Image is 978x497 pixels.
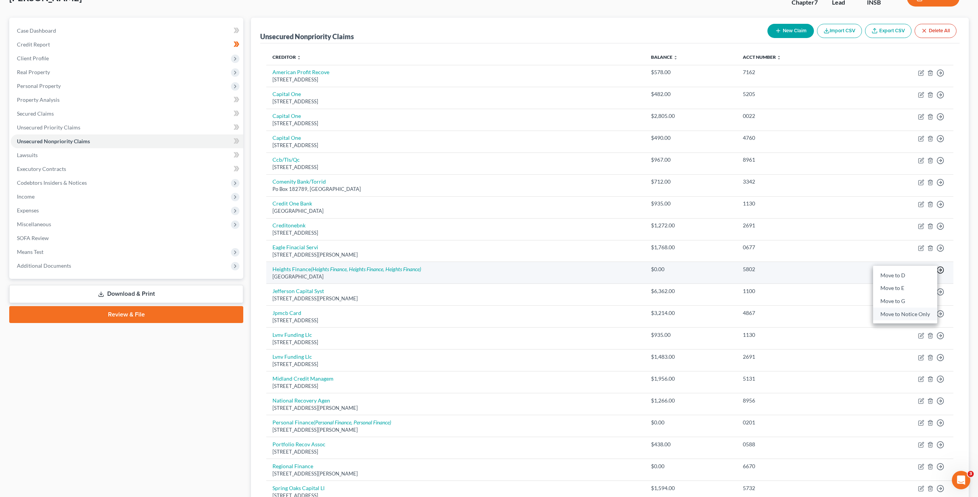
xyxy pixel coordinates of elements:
a: Credit One Bank [272,200,312,207]
div: $1,483.00 [651,353,731,361]
a: Capital One [272,91,301,97]
div: [STREET_ADDRESS][PERSON_NAME] [272,426,638,434]
a: Acct Number unfold_more [743,54,781,60]
span: 3 [968,471,974,477]
a: Export CSV [865,24,912,38]
button: Import CSV [817,24,862,38]
span: Case Dashboard [17,27,56,34]
a: Move to Notice Only [873,308,937,321]
div: [STREET_ADDRESS][PERSON_NAME] [272,404,638,412]
div: $935.00 [651,331,731,339]
span: Client Profile [17,55,49,61]
i: unfold_more [673,55,678,60]
div: Po Box 182789, [GEOGRAPHIC_DATA] [272,186,638,193]
button: New Claim [767,24,814,38]
span: Income [17,193,35,200]
div: $438.00 [651,441,731,448]
div: [STREET_ADDRESS][PERSON_NAME] [272,251,638,258]
a: Balance unfold_more [651,54,678,60]
div: $1,266.00 [651,397,731,404]
button: Delete All [915,24,956,38]
div: 8961 [743,156,850,164]
div: [STREET_ADDRESS] [272,229,638,237]
div: $967.00 [651,156,731,164]
div: 5732 [743,484,850,492]
span: Unsecured Nonpriority Claims [17,138,90,144]
div: $482.00 [651,90,731,98]
div: $935.00 [651,200,731,207]
a: Property Analysis [11,93,243,107]
a: Personal Finance(Personal Finance, Personal Finance) [272,419,391,426]
div: [STREET_ADDRESS] [272,361,638,368]
a: Creditor unfold_more [272,54,301,60]
a: Review & File [9,306,243,323]
a: Lawsuits [11,148,243,162]
div: [GEOGRAPHIC_DATA] [272,273,638,280]
div: $490.00 [651,134,731,142]
span: Codebtors Insiders & Notices [17,179,87,186]
a: American Profit Recove [272,69,329,75]
div: [STREET_ADDRESS] [272,98,638,105]
div: $3,214.00 [651,309,731,317]
a: Jpmcb Card [272,310,301,316]
div: 0201 [743,419,850,426]
span: Expenses [17,207,39,214]
div: $1,594.00 [651,484,731,492]
a: Ccb/Tls/Qc [272,156,300,163]
div: 5131 [743,375,850,383]
div: 6670 [743,462,850,470]
a: Secured Claims [11,107,243,121]
a: Portfolio Recov Assoc [272,441,325,447]
span: Real Property [17,69,50,75]
a: Heights Finance(Heights Finance, Heights Finance, Heights Finance) [272,266,421,272]
div: 1130 [743,200,850,207]
a: Comenity Bank/Torrid [272,178,326,185]
iframe: Intercom live chat [952,471,970,489]
a: Capital One [272,113,301,119]
div: 8956 [743,397,850,404]
span: Secured Claims [17,110,54,117]
a: National Recovery Agen [272,397,330,404]
i: unfold_more [777,55,781,60]
div: 0588 [743,441,850,448]
div: 5205 [743,90,850,98]
div: [STREET_ADDRESS] [272,76,638,83]
div: 3342 [743,178,850,186]
div: [STREET_ADDRESS][PERSON_NAME] [272,470,638,477]
a: Lvnv Funding Llc [272,331,312,338]
a: Spring Oaks Capital Ll [272,485,325,491]
a: Move to E [873,282,937,295]
div: $712.00 [651,178,731,186]
div: 7162 [743,68,850,76]
div: [STREET_ADDRESS] [272,339,638,346]
div: [STREET_ADDRESS][PERSON_NAME] [272,295,638,302]
a: Credit Report [11,38,243,51]
div: [STREET_ADDRESS] [272,383,638,390]
div: 5802 [743,265,850,273]
div: 1130 [743,331,850,339]
a: Midland Credit Managem [272,375,334,382]
div: $0.00 [651,419,731,426]
span: Property Analysis [17,96,60,103]
div: [STREET_ADDRESS] [272,142,638,149]
div: $1,272.00 [651,222,731,229]
a: Eagle Finacial Servi [272,244,318,250]
a: Jefferson Capital Syst [272,288,324,294]
div: [GEOGRAPHIC_DATA] [272,207,638,215]
a: Executory Contracts [11,162,243,176]
a: Regional Finance [272,463,313,469]
span: Credit Report [17,41,50,48]
i: unfold_more [297,55,301,60]
div: $578.00 [651,68,731,76]
div: $2,805.00 [651,112,731,120]
div: [STREET_ADDRESS] [272,448,638,456]
a: Move to G [873,295,937,308]
a: Creditonebnk [272,222,306,229]
div: Unsecured Nonpriority Claims [260,32,354,41]
div: 0677 [743,244,850,251]
span: Executory Contracts [17,166,66,172]
span: Lawsuits [17,152,38,158]
a: Lvnv Funding Llc [272,353,312,360]
a: SOFA Review [11,231,243,245]
span: Unsecured Priority Claims [17,124,80,131]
